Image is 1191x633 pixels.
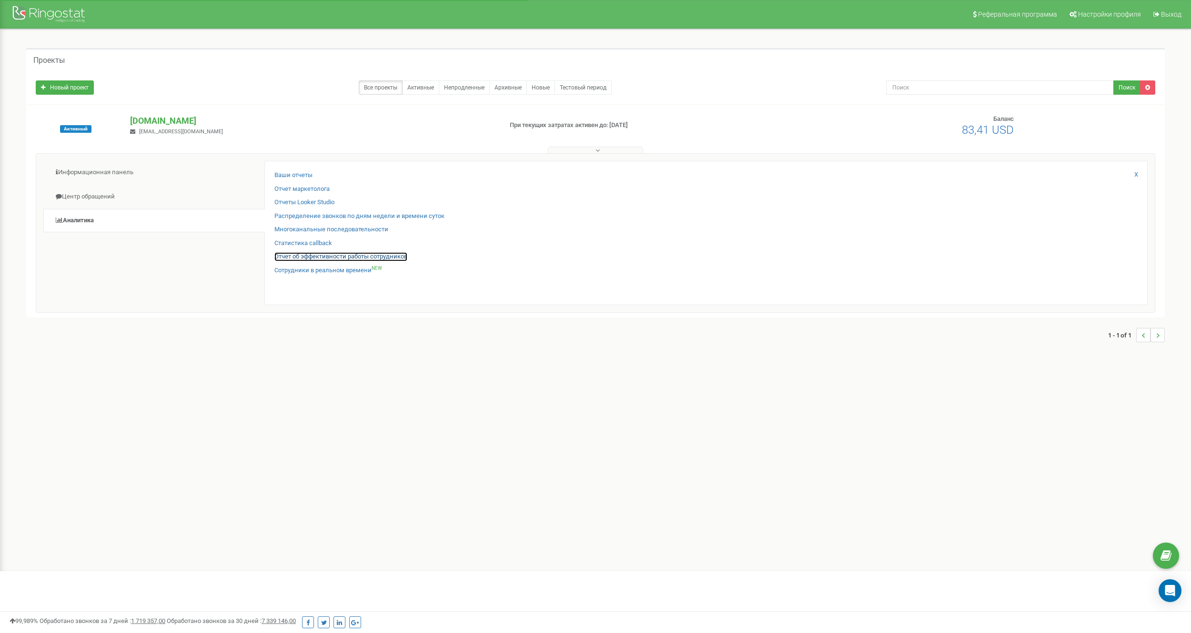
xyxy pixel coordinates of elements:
[43,161,265,184] a: Информационная панель
[274,266,382,275] a: Сотрудники в реальном времениNEW
[274,198,334,207] a: Отчеты Looker Studio
[402,80,439,95] a: Активные
[1108,318,1165,352] nav: ...
[510,121,779,130] p: При текущих затратах активен до: [DATE]
[993,115,1014,122] span: Баланс
[130,115,494,127] p: [DOMAIN_NAME]
[962,123,1014,137] span: 83,41 USD
[359,80,403,95] a: Все проекты
[489,80,527,95] a: Архивные
[1159,579,1181,602] div: Open Intercom Messenger
[60,125,91,133] span: Активный
[978,10,1057,18] span: Реферальная программа
[274,171,313,180] a: Ваши отчеты
[1161,10,1181,18] span: Выход
[1078,10,1141,18] span: Настройки профиля
[274,252,407,261] a: Отчет об эффективности работы сотрудников
[33,56,65,65] h5: Проекты
[555,80,612,95] a: Тестовый период
[1108,328,1136,342] span: 1 - 1 of 1
[36,80,94,95] a: Новый проект
[139,129,223,135] span: [EMAIL_ADDRESS][DOMAIN_NAME]
[1113,80,1141,95] button: Поиск
[274,185,330,194] a: Отчет маркетолога
[43,185,265,208] a: Центр обращений
[372,266,382,271] sup: NEW
[439,80,490,95] a: Непродленные
[886,80,1114,95] input: Поиск
[274,239,332,248] a: Статистика callback
[1134,170,1138,179] a: X
[526,80,555,95] a: Новые
[43,209,265,232] a: Аналитика
[274,225,388,234] a: Многоканальные последовательности
[274,212,444,221] a: Распределение звонков по дням недели и времени суток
